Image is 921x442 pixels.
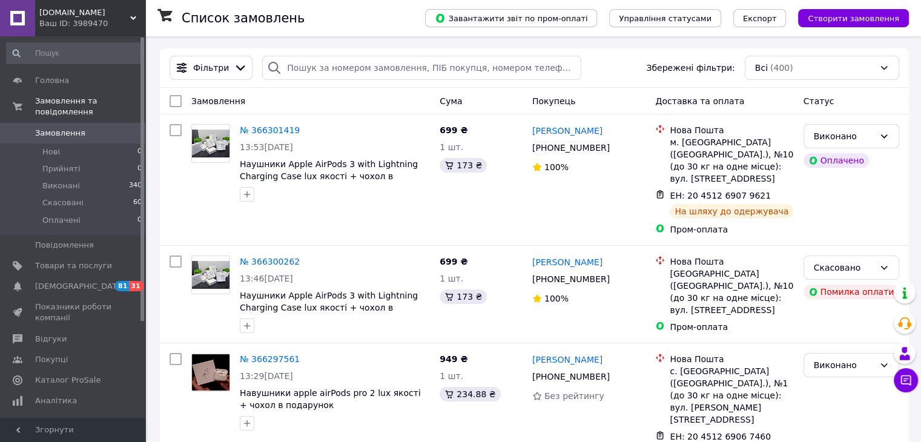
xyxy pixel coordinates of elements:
div: м. [GEOGRAPHIC_DATA] ([GEOGRAPHIC_DATA].), №10 (до 30 кг на одне місце): вул. [STREET_ADDRESS] [670,136,793,185]
span: Замовлення та повідомлення [35,96,145,117]
span: 13:29[DATE] [240,371,293,381]
span: Головна [35,75,69,86]
a: № 366297561 [240,354,300,364]
button: Завантажити звіт по пром-оплаті [425,9,597,27]
span: Нові [42,147,60,157]
span: 1 шт. [440,371,463,381]
div: 173 ₴ [440,158,487,173]
span: ЕН: 20 4512 6906 7460 [670,432,771,441]
span: Замовлення [191,96,245,106]
span: Каталог ProSale [35,375,101,386]
span: (400) [770,63,793,73]
a: № 366301419 [240,125,300,135]
div: 234.88 ₴ [440,387,500,401]
span: Cума [440,96,462,106]
div: Виконано [814,358,874,372]
span: Збережені фільтри: [646,62,734,74]
span: 13:53[DATE] [240,142,293,152]
span: Товари та послуги [35,260,112,271]
img: Фото товару [192,261,229,289]
h1: Список замовлень [182,11,305,25]
a: № 366300262 [240,257,300,266]
span: Повідомлення [35,240,94,251]
a: Створити замовлення [786,13,909,22]
a: Наушники Apple AirPods 3 with Lightning Charging Case lux якості + чохол в подарунок [240,291,418,325]
span: 0 [137,215,142,226]
span: Прийняті [42,163,80,174]
span: Експорт [743,14,777,23]
a: Наушники Apple AirPods 3 with Lightning Charging Case lux якості + чохол в подарунок [240,159,418,193]
a: [PERSON_NAME] [532,256,602,268]
div: Пром-оплата [670,321,793,333]
span: 949 ₴ [440,354,467,364]
span: 100% [544,294,569,303]
div: [PHONE_NUMBER] [530,368,612,385]
img: Фото товару [192,354,229,391]
input: Пошук за номером замовлення, ПІБ покупця, номером телефону, Email, номером накладної [262,56,581,80]
span: Оплачені [42,215,81,226]
span: Відгуки [35,334,67,345]
div: Виконано [814,130,874,143]
div: [PHONE_NUMBER] [530,271,612,288]
span: Статус [804,96,834,106]
span: Pokypka.com.ua [39,7,130,18]
span: Показники роботи компанії [35,302,112,323]
span: 340 [129,180,142,191]
span: Аналітика [35,395,77,406]
span: Всі [755,62,768,74]
span: Виконані [42,180,80,191]
span: Без рейтингу [544,391,604,401]
button: Чат з покупцем [894,368,918,392]
a: Фото товару [191,124,230,163]
div: Помилка оплати [804,285,899,299]
img: Фото товару [192,130,229,158]
span: 0 [137,147,142,157]
span: 31 [129,281,143,291]
span: Управління статусами [619,14,711,23]
span: 1 шт. [440,274,463,283]
span: Створити замовлення [808,14,899,23]
button: Створити замовлення [798,9,909,27]
input: Пошук [6,42,143,64]
button: Управління статусами [609,9,721,27]
a: [PERSON_NAME] [532,125,602,137]
span: [DEMOGRAPHIC_DATA] [35,281,125,292]
div: Скасовано [814,261,874,274]
div: [PHONE_NUMBER] [530,139,612,156]
span: Завантажити звіт по пром-оплаті [435,13,587,24]
span: Інструменти веб-майстра та SEO [35,416,112,438]
a: Фото товару [191,353,230,392]
a: Фото товару [191,256,230,294]
div: 173 ₴ [440,289,487,304]
span: 699 ₴ [440,257,467,266]
span: Фільтри [193,62,229,74]
span: Замовлення [35,128,85,139]
div: Нова Пошта [670,256,793,268]
span: 0 [137,163,142,174]
span: 81 [115,281,129,291]
span: 60 [133,197,142,208]
span: 13:46[DATE] [240,274,293,283]
div: На шляху до одержувача [670,204,793,219]
span: Доставка та оплата [655,96,744,106]
div: Нова Пошта [670,124,793,136]
span: Покупець [532,96,575,106]
span: Скасовані [42,197,84,208]
a: Навушники apple airPods pro 2 lux якості + чохол в подарунок [240,388,421,410]
div: Ваш ID: 3989470 [39,18,145,29]
div: Пром-оплата [670,223,793,236]
button: Експорт [733,9,787,27]
div: с. [GEOGRAPHIC_DATA] ([GEOGRAPHIC_DATA].), №1 (до 30 кг на одне місце): вул. [PERSON_NAME][STREET... [670,365,793,426]
span: 100% [544,162,569,172]
span: 1 шт. [440,142,463,152]
span: Покупці [35,354,68,365]
div: [GEOGRAPHIC_DATA] ([GEOGRAPHIC_DATA].), №10 (до 30 кг на одне місце): вул. [STREET_ADDRESS] [670,268,793,316]
div: Нова Пошта [670,353,793,365]
span: ЕН: 20 4512 6907 9621 [670,191,771,200]
div: Оплачено [804,153,869,168]
a: [PERSON_NAME] [532,354,602,366]
span: 699 ₴ [440,125,467,135]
